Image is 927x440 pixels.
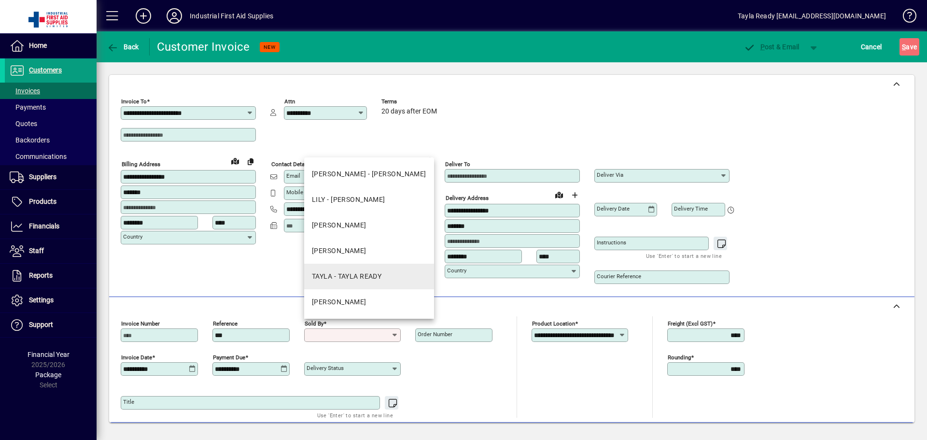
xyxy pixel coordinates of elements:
[29,321,53,328] span: Support
[123,233,142,240] mat-label: Country
[902,43,906,51] span: S
[121,354,152,361] mat-label: Invoice date
[5,264,97,288] a: Reports
[227,153,243,169] a: View on map
[5,34,97,58] a: Home
[29,66,62,74] span: Customers
[10,136,50,144] span: Backorders
[312,169,426,179] div: [PERSON_NAME] - [PERSON_NAME]
[5,99,97,115] a: Payments
[597,205,630,212] mat-label: Delivery date
[264,44,276,50] span: NEW
[213,320,238,327] mat-label: Reference
[597,273,641,280] mat-label: Courier Reference
[128,7,159,25] button: Add
[5,313,97,337] a: Support
[597,239,626,246] mat-label: Instructions
[28,351,70,358] span: Financial Year
[381,99,439,105] span: Terms
[35,371,61,379] span: Package
[312,271,381,282] div: TAYLA - TAYLA READY
[304,213,434,238] mat-option: ROB - ROBERT KAUIE
[317,410,393,421] mat-hint: Use 'Enter' to start a new line
[304,238,434,264] mat-option: ROSS - ROSS SEXTONE
[286,172,300,179] mat-label: Email
[5,115,97,132] a: Quotes
[157,39,250,55] div: Customer Invoice
[29,198,56,205] span: Products
[418,331,452,338] mat-label: Order number
[5,148,97,165] a: Communications
[5,190,97,214] a: Products
[213,354,245,361] mat-label: Payment due
[312,195,385,205] div: LILY - [PERSON_NAME]
[29,42,47,49] span: Home
[668,354,691,361] mat-label: Rounding
[307,365,344,371] mat-label: Delivery status
[10,87,40,95] span: Invoices
[104,38,141,56] button: Back
[304,289,434,315] mat-option: TRUDY - TRUDY DARCY
[646,250,722,261] mat-hint: Use 'Enter' to start a new line
[159,7,190,25] button: Profile
[29,296,54,304] span: Settings
[312,220,366,230] div: [PERSON_NAME]
[304,187,434,213] mat-option: LILY - LILY SEXTONE
[597,171,623,178] mat-label: Deliver via
[29,173,56,181] span: Suppliers
[190,8,273,24] div: Industrial First Aid Supplies
[312,297,366,307] div: [PERSON_NAME]
[567,187,582,203] button: Choose address
[29,271,53,279] span: Reports
[304,264,434,289] mat-option: TAYLA - TAYLA READY
[286,189,303,196] mat-label: Mobile
[5,165,97,189] a: Suppliers
[10,153,67,160] span: Communications
[5,214,97,239] a: Financials
[10,103,46,111] span: Payments
[10,120,37,128] span: Quotes
[899,38,919,56] button: Save
[668,320,713,327] mat-label: Freight (excl GST)
[902,39,917,55] span: ave
[858,38,885,56] button: Cancel
[121,320,160,327] mat-label: Invoice number
[29,247,44,255] span: Staff
[123,398,134,405] mat-label: Title
[304,161,434,187] mat-option: FIONA - FIONA MCEWEN
[312,246,366,256] div: [PERSON_NAME]
[5,83,97,99] a: Invoices
[738,8,886,24] div: Tayla Ready [EMAIL_ADDRESS][DOMAIN_NAME]
[445,161,470,168] mat-label: Deliver To
[121,98,147,105] mat-label: Invoice To
[381,108,437,115] span: 20 days after EOM
[896,2,915,33] a: Knowledge Base
[674,205,708,212] mat-label: Delivery time
[284,98,295,105] mat-label: Attn
[760,43,765,51] span: P
[861,39,882,55] span: Cancel
[447,267,466,274] mat-label: Country
[551,187,567,202] a: View on map
[5,239,97,263] a: Staff
[305,320,323,327] mat-label: Sold by
[243,154,258,169] button: Copy to Delivery address
[97,38,150,56] app-page-header-button: Back
[739,38,804,56] button: Post & Email
[744,43,800,51] span: ost & Email
[29,222,59,230] span: Financials
[532,320,575,327] mat-label: Product location
[5,288,97,312] a: Settings
[5,132,97,148] a: Backorders
[107,43,139,51] span: Back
